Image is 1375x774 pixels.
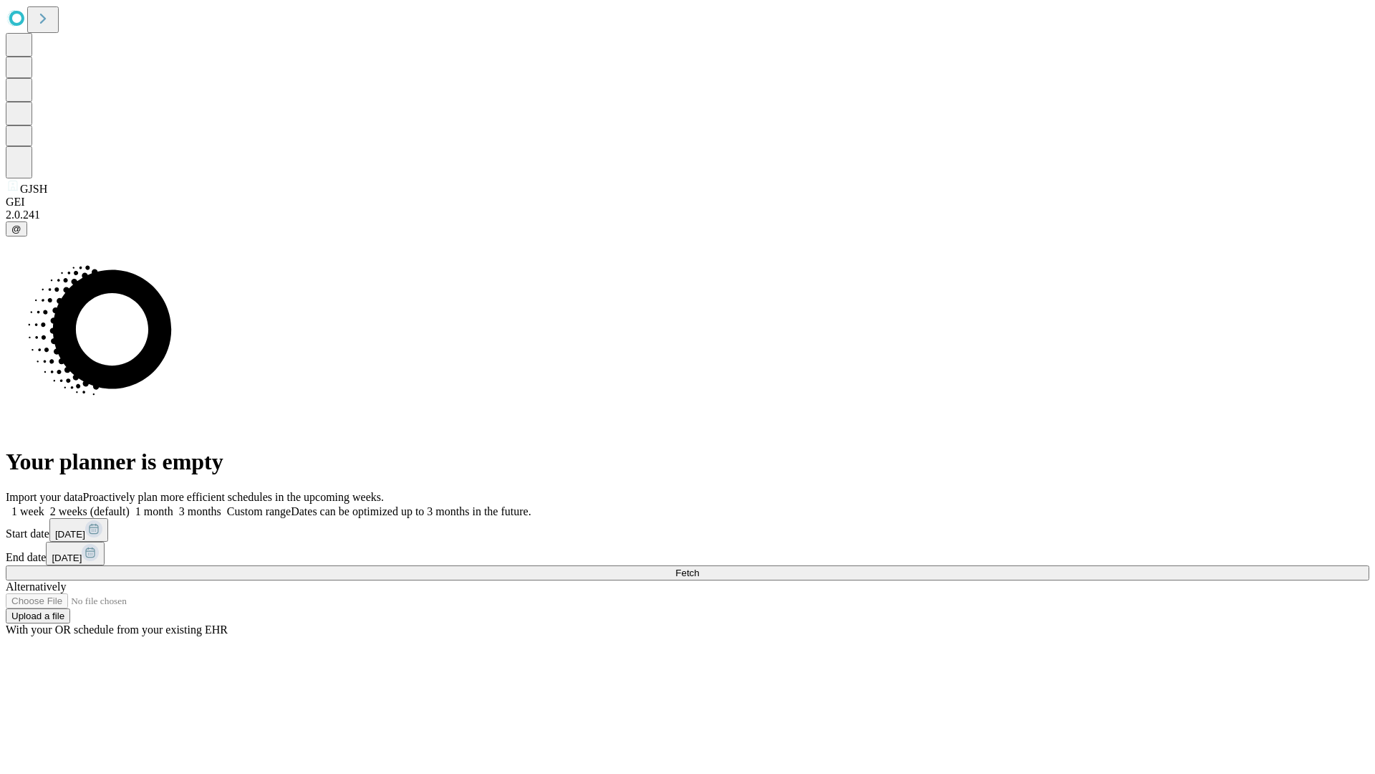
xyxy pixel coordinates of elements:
span: With your OR schedule from your existing EHR [6,623,228,636]
span: Alternatively [6,580,66,593]
span: 3 months [179,505,221,517]
span: Dates can be optimized up to 3 months in the future. [291,505,531,517]
span: GJSH [20,183,47,195]
div: 2.0.241 [6,209,1369,221]
span: [DATE] [55,529,85,540]
span: Proactively plan more efficient schedules in the upcoming weeks. [83,491,384,503]
span: 1 week [11,505,44,517]
button: [DATE] [46,542,105,565]
button: [DATE] [49,518,108,542]
h1: Your planner is empty [6,449,1369,475]
span: @ [11,224,21,234]
span: Import your data [6,491,83,503]
div: End date [6,542,1369,565]
button: Upload a file [6,608,70,623]
span: [DATE] [52,553,82,563]
span: Custom range [227,505,291,517]
span: Fetch [675,568,699,578]
span: 2 weeks (default) [50,505,130,517]
div: GEI [6,196,1369,209]
button: @ [6,221,27,236]
span: 1 month [135,505,173,517]
button: Fetch [6,565,1369,580]
div: Start date [6,518,1369,542]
